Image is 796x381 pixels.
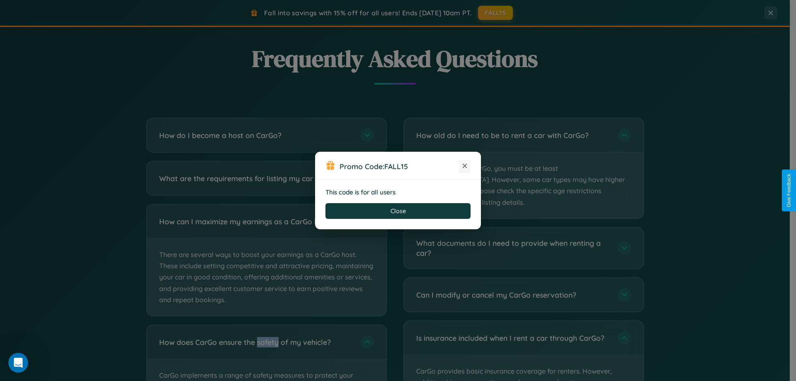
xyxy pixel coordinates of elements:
[340,162,459,171] h3: Promo Code:
[384,162,408,171] b: FALL15
[325,203,471,219] button: Close
[786,174,792,207] div: Give Feedback
[8,353,28,373] iframe: Intercom live chat
[325,188,396,196] strong: This code is for all users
